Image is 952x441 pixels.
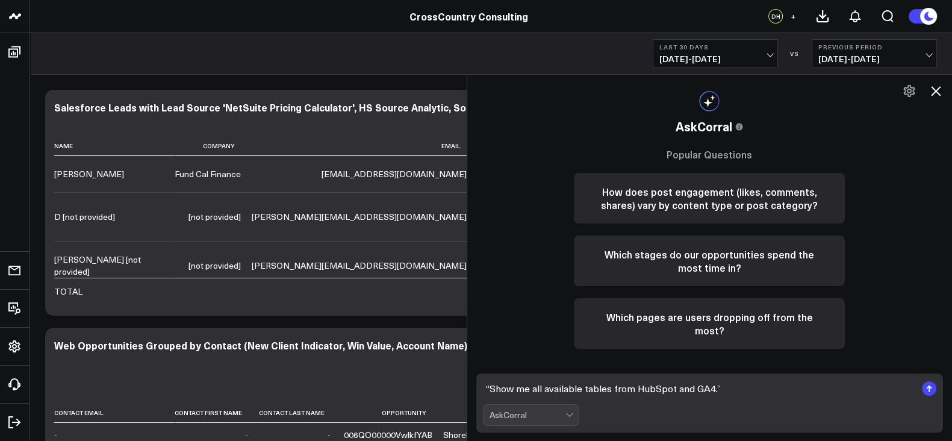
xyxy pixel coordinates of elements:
[574,236,845,286] button: Which stages do our opportunities spend the most time in?
[483,378,916,399] textarea: “Show me all available tables from HubSpot and GA4.”
[490,410,565,420] div: AskCorral
[245,429,248,441] div: -
[54,429,57,441] div: -
[676,117,732,136] span: AskCorral
[175,168,241,180] div: Fund Cal Finance
[574,148,845,161] h3: Popular Questions
[344,429,432,441] div: 006QO00000VwlkfYAB
[574,173,845,224] button: How does post engagement (likes, comments, shares) vary by content type or post category?
[54,360,175,423] th: Contact Email
[54,286,82,298] div: TOTAL
[791,12,796,20] span: +
[768,9,783,23] div: DH
[786,9,800,23] button: +
[659,54,771,64] span: [DATE] - [DATE]
[54,339,467,352] div: Web Opportunities Grouped by Contact (New Client Indicator, Win Value, Account Name)
[188,211,241,223] div: [not provided]
[818,54,930,64] span: [DATE] - [DATE]
[784,50,806,57] div: VS
[54,101,670,114] div: Salesforce Leads with Lead Source 'NetSuite Pricing Calculator', HS Source Analytic, Source Data,...
[188,260,241,272] div: [not provided]
[443,360,653,423] th: Opportunity Name
[175,122,252,156] th: Company
[653,39,778,68] button: Last 30 Days[DATE]-[DATE]
[818,43,930,51] b: Previous Period
[259,360,341,423] th: Contact Last Name
[443,429,642,441] div: Shorelight- Coupa PPS - Ops Support 2025 Renewal
[252,122,478,156] th: Email
[322,168,467,180] div: [EMAIL_ADDRESS][DOMAIN_NAME]
[175,360,259,423] th: Contact First Name
[812,39,937,68] button: Previous Period[DATE]-[DATE]
[252,211,467,223] div: [PERSON_NAME][EMAIL_ADDRESS][DOMAIN_NAME]
[328,429,331,441] div: -
[574,298,845,349] button: Which pages are users dropping off from the most?
[341,360,443,423] th: Opportunity
[54,168,124,180] div: [PERSON_NAME]
[54,254,164,278] div: [PERSON_NAME] [not provided]
[659,43,771,51] b: Last 30 Days
[409,10,528,23] a: CrossCountry Consulting
[252,260,467,272] div: [PERSON_NAME][EMAIL_ADDRESS][DOMAIN_NAME]
[54,211,115,223] div: D [not provided]
[54,122,175,156] th: Name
